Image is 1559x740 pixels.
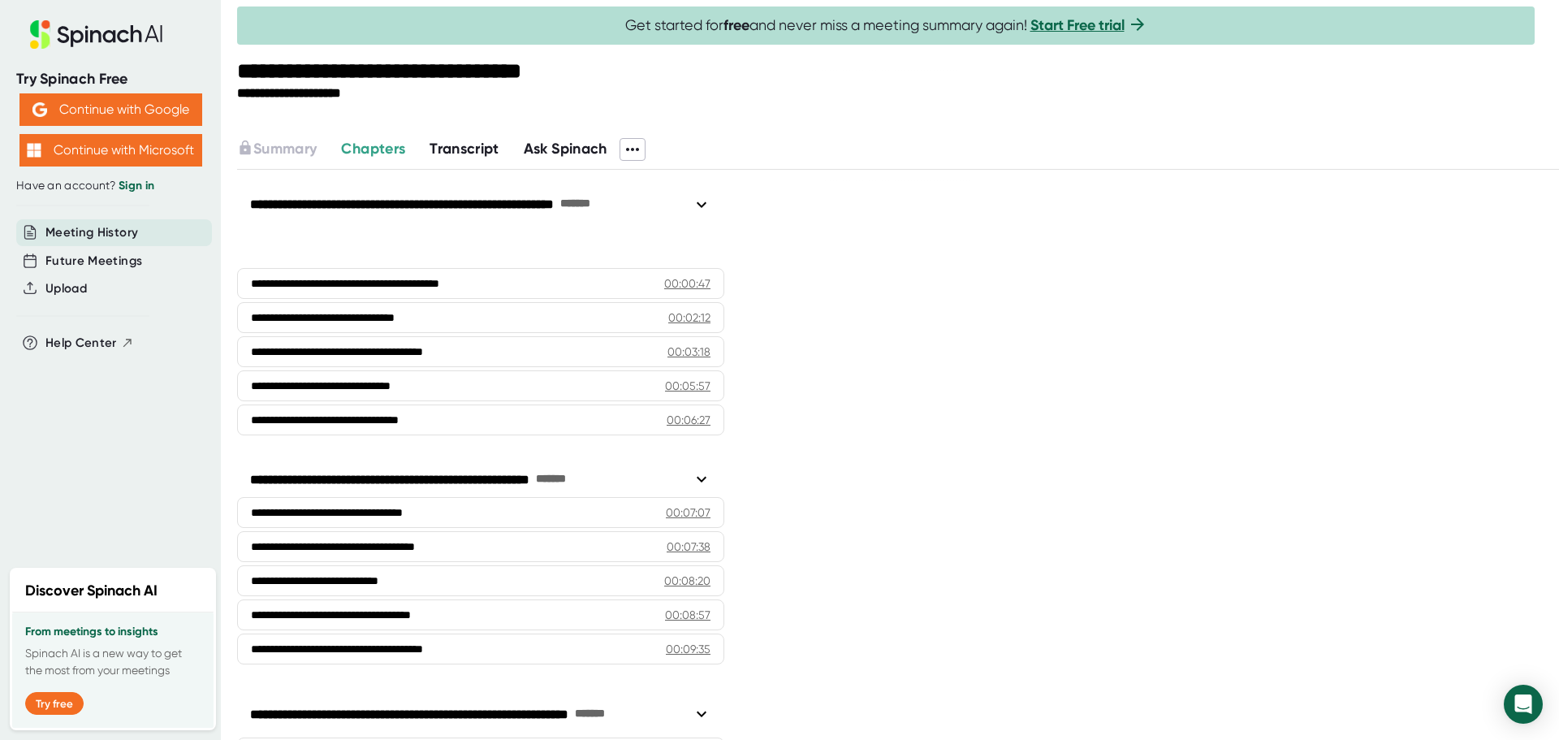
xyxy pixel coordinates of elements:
[430,140,499,158] span: Transcript
[1504,685,1543,724] div: Open Intercom Messenger
[664,275,710,292] div: 00:00:47
[625,16,1147,35] span: Get started for and never miss a meeting summary again!
[667,344,710,360] div: 00:03:18
[19,134,202,167] button: Continue with Microsoft
[25,645,201,679] p: Spinach AI is a new way to get the most from your meetings
[666,504,710,521] div: 00:07:07
[16,179,205,193] div: Have an account?
[19,93,202,126] button: Continue with Google
[666,641,710,657] div: 00:09:35
[665,378,710,394] div: 00:05:57
[1030,16,1125,34] a: Start Free trial
[237,138,317,160] button: Summary
[524,140,607,158] span: Ask Spinach
[32,102,47,117] img: Aehbyd4JwY73AAAAAElFTkSuQmCC
[45,334,117,353] span: Help Center
[253,140,317,158] span: Summary
[119,179,154,193] a: Sign in
[664,573,710,589] div: 00:08:20
[665,607,710,623] div: 00:08:57
[45,334,134,353] button: Help Center
[45,279,87,298] button: Upload
[341,140,405,158] span: Chapters
[667,539,710,555] div: 00:07:38
[341,138,405,160] button: Chapters
[524,138,607,160] button: Ask Spinach
[25,692,84,715] button: Try free
[430,138,499,160] button: Transcript
[668,309,710,326] div: 00:02:12
[723,16,749,34] b: free
[25,580,158,602] h2: Discover Spinach AI
[25,625,201,638] h3: From meetings to insights
[16,70,205,89] div: Try Spinach Free
[667,412,710,428] div: 00:06:27
[45,223,138,242] button: Meeting History
[237,138,341,161] div: Upgrade to access
[45,252,142,270] button: Future Meetings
